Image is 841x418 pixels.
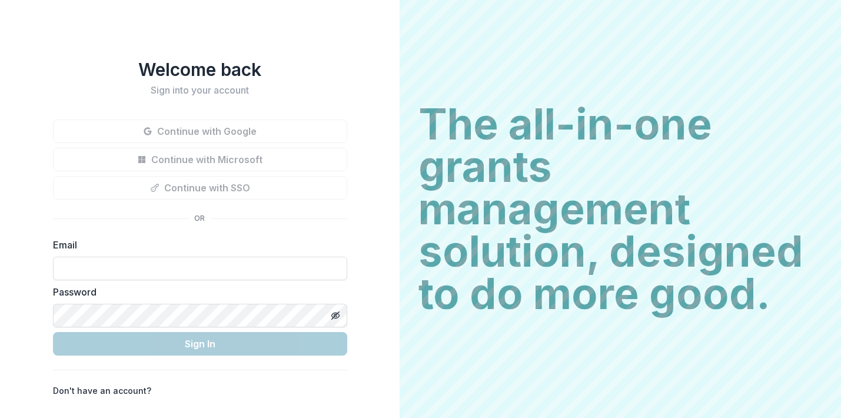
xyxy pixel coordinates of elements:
[326,306,345,325] button: Toggle password visibility
[53,148,347,171] button: Continue with Microsoft
[53,120,347,143] button: Continue with Google
[53,285,340,299] label: Password
[53,384,151,397] p: Don't have an account?
[53,238,340,252] label: Email
[53,85,347,96] h2: Sign into your account
[53,332,347,356] button: Sign In
[53,59,347,80] h1: Welcome back
[53,176,347,200] button: Continue with SSO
